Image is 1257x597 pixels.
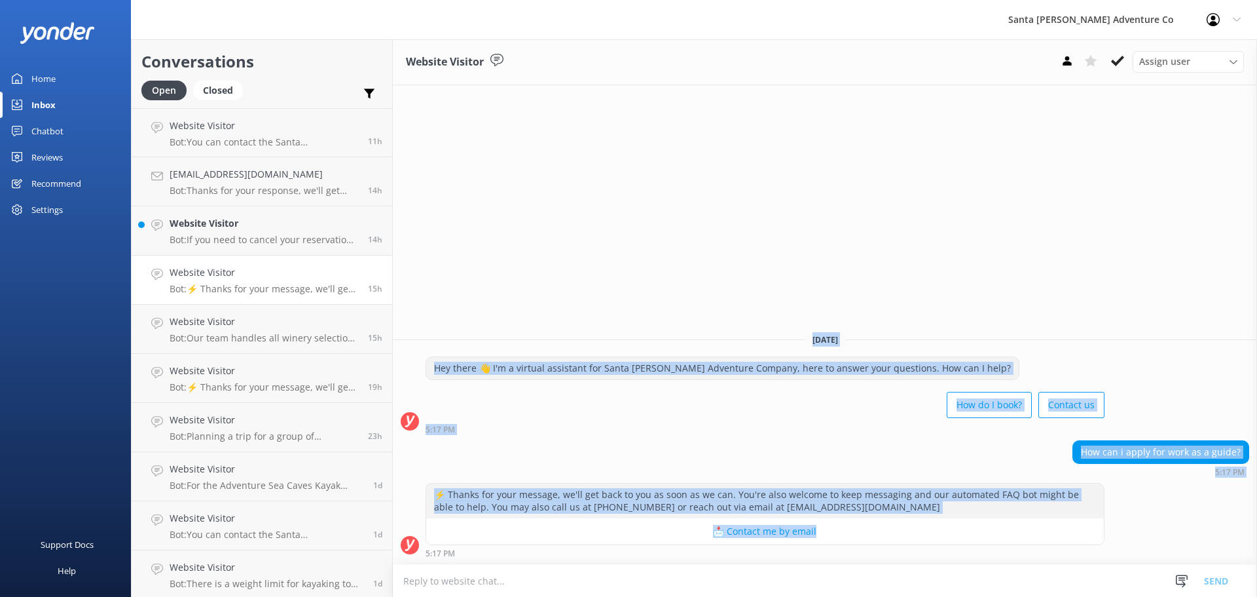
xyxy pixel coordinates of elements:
[426,357,1019,379] div: Hey there 👋 I'm a virtual assistant for Santa [PERSON_NAME] Adventure Company, here to answer you...
[193,81,243,100] div: Closed
[805,334,846,345] span: [DATE]
[170,529,363,541] p: Bot: You can contact the Santa [PERSON_NAME] Adventure Co. team at [PHONE_NUMBER], or by emailing...
[368,136,382,147] span: Sep 11 2025 09:05pm (UTC -07:00) America/Tijuana
[1215,469,1245,476] strong: 5:17 PM
[368,234,382,245] span: Sep 11 2025 05:45pm (UTC -07:00) America/Tijuana
[170,185,358,197] p: Bot: Thanks for your response, we'll get back to you as soon as we can during opening hours.
[426,550,455,558] strong: 5:17 PM
[170,462,363,476] h4: Website Visitor
[31,197,63,223] div: Settings
[373,578,382,589] span: Sep 10 2025 07:33pm (UTC -07:00) America/Tijuana
[368,283,382,294] span: Sep 11 2025 05:17pm (UTC -07:00) America/Tijuana
[1139,54,1190,69] span: Assign user
[170,364,358,378] h4: Website Visitor
[170,283,358,295] p: Bot: ⚡ Thanks for your message, we'll get back to you as soon as we can. You're also welcome to k...
[170,560,363,575] h4: Website Visitor
[193,83,249,97] a: Closed
[170,167,358,182] h4: [EMAIL_ADDRESS][DOMAIN_NAME]
[426,549,1104,558] div: Sep 11 2025 05:17pm (UTC -07:00) America/Tijuana
[947,392,1032,418] button: How do I book?
[368,185,382,196] span: Sep 11 2025 05:46pm (UTC -07:00) America/Tijuana
[31,144,63,170] div: Reviews
[170,265,358,280] h4: Website Visitor
[132,157,392,206] a: [EMAIL_ADDRESS][DOMAIN_NAME]Bot:Thanks for your response, we'll get back to you as soon as we can...
[141,81,187,100] div: Open
[31,118,64,144] div: Chatbot
[31,66,56,92] div: Home
[1072,467,1249,476] div: Sep 11 2025 05:17pm (UTC -07:00) America/Tijuana
[58,558,76,584] div: Help
[426,425,1104,434] div: Sep 11 2025 05:17pm (UTC -07:00) America/Tijuana
[426,484,1104,518] div: ⚡ Thanks for your message, we'll get back to you as soon as we can. You're also welcome to keep m...
[426,426,455,434] strong: 5:17 PM
[170,216,358,231] h4: Website Visitor
[170,431,358,442] p: Bot: Planning a trip for a group of students? Fill out the form at [URL][DOMAIN_NAME] or send an ...
[368,332,382,343] span: Sep 11 2025 05:03pm (UTC -07:00) America/Tijuana
[170,136,358,148] p: Bot: You can contact the Santa [PERSON_NAME] Adventure Co. team at [PHONE_NUMBER], or by emailing...
[406,54,484,71] h3: Website Visitor
[132,501,392,550] a: Website VisitorBot:You can contact the Santa [PERSON_NAME] Adventure Co. team at [PHONE_NUMBER], ...
[41,531,94,558] div: Support Docs
[31,92,56,118] div: Inbox
[20,22,95,44] img: yonder-white-logo.png
[426,518,1104,545] button: 📩 Contact me by email
[132,354,392,403] a: Website VisitorBot:⚡ Thanks for your message, we'll get back to you as soon as we can. You're als...
[170,413,358,427] h4: Website Visitor
[132,256,392,305] a: Website VisitorBot:⚡ Thanks for your message, we'll get back to you as soon as we can. You're als...
[31,170,81,197] div: Recommend
[170,381,358,393] p: Bot: ⚡ Thanks for your message, we'll get back to you as soon as we can. You're also welcome to k...
[170,332,358,344] p: Bot: Our team handles all winery selections and reservations, partnering with over a dozen premie...
[170,511,363,526] h4: Website Visitor
[1133,51,1244,72] div: Assign User
[132,108,392,157] a: Website VisitorBot:You can contact the Santa [PERSON_NAME] Adventure Co. team at [PHONE_NUMBER], ...
[1073,441,1248,463] div: How can i apply for work as a guide?
[141,49,382,74] h2: Conversations
[373,480,382,491] span: Sep 11 2025 07:56am (UTC -07:00) America/Tijuana
[170,480,363,491] p: Bot: For the Adventure Sea Caves Kayak Tour, the ferry departs from [GEOGRAPHIC_DATA] in the [GEO...
[170,315,358,329] h4: Website Visitor
[368,431,382,442] span: Sep 11 2025 08:51am (UTC -07:00) America/Tijuana
[170,578,363,590] p: Bot: There is a weight limit for kayaking to ensure safety and performance. The maximum weight is...
[132,452,392,501] a: Website VisitorBot:For the Adventure Sea Caves Kayak Tour, the ferry departs from [GEOGRAPHIC_DAT...
[141,83,193,97] a: Open
[373,529,382,540] span: Sep 11 2025 06:46am (UTC -07:00) America/Tijuana
[132,305,392,354] a: Website VisitorBot:Our team handles all winery selections and reservations, partnering with over ...
[368,381,382,393] span: Sep 11 2025 01:17pm (UTC -07:00) America/Tijuana
[132,206,392,256] a: Website VisitorBot:If you need to cancel your reservation, please contact the Santa [PERSON_NAME]...
[170,234,358,246] p: Bot: If you need to cancel your reservation, please contact the Santa [PERSON_NAME] Adventure Co....
[1038,392,1104,418] button: Contact us
[170,119,358,133] h4: Website Visitor
[132,403,392,452] a: Website VisitorBot:Planning a trip for a group of students? Fill out the form at [URL][DOMAIN_NAM...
